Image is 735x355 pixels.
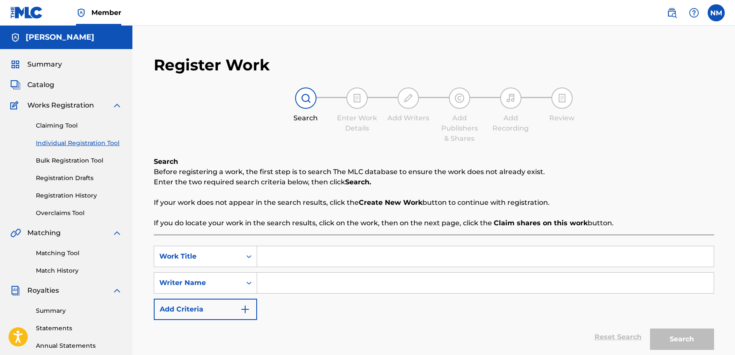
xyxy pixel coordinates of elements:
[489,113,532,134] div: Add Recording
[10,100,21,111] img: Works Registration
[454,93,465,103] img: step indicator icon for Add Publishers & Shares
[345,178,371,186] strong: Search.
[359,198,422,207] strong: Create New Work
[494,219,588,227] strong: Claim shares on this work
[154,218,714,228] p: If you do locate your work in the search results, click on the work, then on the next page, click...
[27,59,62,70] span: Summary
[689,8,699,18] img: help
[10,80,54,90] a: CatalogCatalog
[159,251,236,262] div: Work Title
[154,157,178,166] b: Search
[112,228,122,238] img: expand
[27,80,54,90] span: Catalog
[387,113,430,123] div: Add Writers
[36,341,122,350] a: Annual Statements
[663,4,680,21] a: Public Search
[154,177,714,187] p: Enter the two required search criteria below, then click
[403,93,413,103] img: step indicator icon for Add Writers
[301,93,311,103] img: step indicator icon for Search
[240,304,250,314] img: 9d2ae6d4665cec9f34b9.svg
[36,121,122,130] a: Claiming Tool
[154,246,714,354] form: Search Form
[27,100,94,111] span: Works Registration
[36,306,122,315] a: Summary
[284,113,327,123] div: Search
[541,113,583,123] div: Review
[506,93,516,103] img: step indicator icon for Add Recording
[91,8,121,17] span: Member
[10,32,20,43] img: Accounts
[10,80,20,90] img: Catalog
[10,285,20,296] img: Royalties
[36,266,122,275] a: Match History
[36,139,122,148] a: Individual Registration Tool
[557,93,567,103] img: step indicator icon for Review
[76,8,86,18] img: Top Rightsholder
[438,113,481,144] div: Add Publishers & Shares
[26,32,94,42] h5: Nikeysha Juanita McIntosh
[352,93,362,103] img: step indicator icon for Enter Work Details
[154,198,714,208] p: If your work does not appear in the search results, click the button to continue with registration.
[10,59,20,70] img: Summary
[154,55,270,75] h2: Register Work
[36,324,122,333] a: Statements
[10,6,43,19] img: MLC Logo
[27,285,59,296] span: Royalties
[708,4,725,21] div: User Menu
[36,174,122,183] a: Registration Drafts
[112,285,122,296] img: expand
[27,228,61,238] span: Matching
[36,209,122,218] a: Overclaims Tool
[667,8,677,18] img: search
[159,278,236,288] div: Writer Name
[36,156,122,165] a: Bulk Registration Tool
[336,113,378,134] div: Enter Work Details
[685,4,703,21] div: Help
[154,167,714,177] p: Before registering a work, the first step is to search The MLC database to ensure the work does n...
[112,100,122,111] img: expand
[10,228,21,238] img: Matching
[10,59,62,70] a: SummarySummary
[36,249,122,258] a: Matching Tool
[36,191,122,200] a: Registration History
[154,299,257,320] button: Add Criteria
[711,229,735,297] iframe: Resource Center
